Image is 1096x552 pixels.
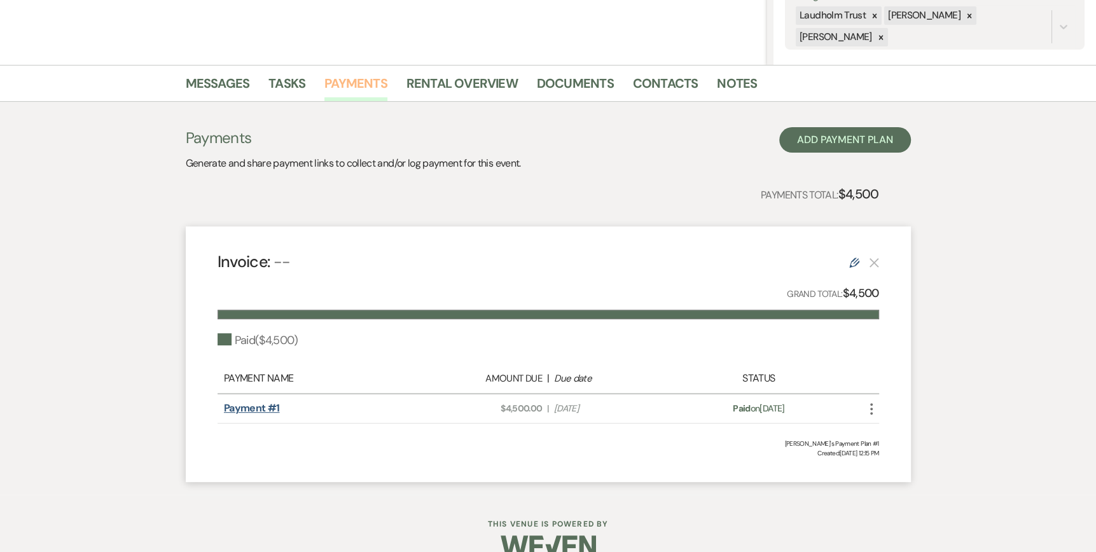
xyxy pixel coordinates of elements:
[218,251,291,273] h4: Invoice:
[717,73,757,101] a: Notes
[425,371,542,386] div: Amount Due
[406,73,518,101] a: Rental Overview
[838,186,878,202] strong: $4,500
[547,402,548,415] span: |
[677,402,840,415] div: on [DATE]
[218,439,879,448] div: [PERSON_NAME]'s Payment Plan #1
[224,401,280,415] a: Payment #1
[268,73,305,101] a: Tasks
[779,127,911,153] button: Add Payment Plan
[884,6,962,25] div: [PERSON_NAME]
[796,28,874,46] div: [PERSON_NAME]
[787,284,879,303] p: Grand Total:
[842,286,878,301] strong: $4,500
[218,332,298,349] div: Paid ( $4,500 )
[419,371,678,386] div: |
[796,6,868,25] div: Laudholm Trust
[425,402,542,415] span: $4,500.00
[186,155,521,172] p: Generate and share payment links to collect and/or log payment for this event.
[869,257,879,268] button: This payment plan cannot be deleted because it contains links that have been paid through Weven’s...
[633,73,698,101] a: Contacts
[324,73,387,101] a: Payments
[224,371,419,386] div: Payment Name
[761,184,879,204] p: Payments Total:
[186,127,521,149] h3: Payments
[186,73,250,101] a: Messages
[274,251,291,272] span: --
[218,448,879,458] span: Created: [DATE] 12:15 PM
[554,402,671,415] span: [DATE]
[733,403,750,414] span: Paid
[554,371,671,386] div: Due date
[677,371,840,386] div: Status
[537,73,614,101] a: Documents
